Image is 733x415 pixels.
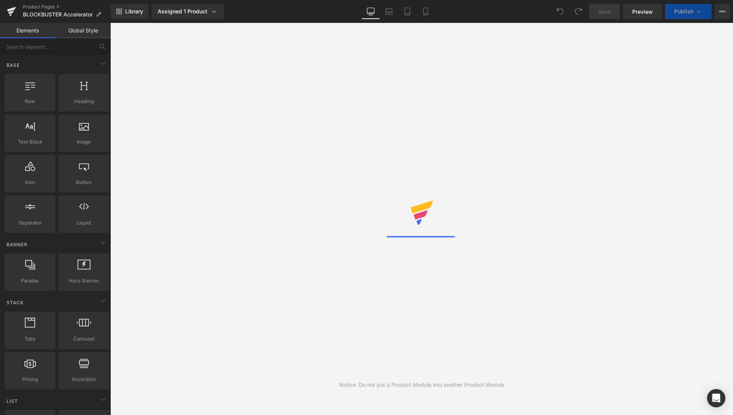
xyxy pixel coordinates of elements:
a: Mobile [417,4,435,19]
span: Separator [7,219,53,227]
a: Tablet [398,4,417,19]
button: Undo [552,4,568,19]
span: Banner [6,241,28,248]
a: New Library [111,4,149,19]
div: Assigned 1 Product [158,8,218,15]
div: Notice: Do not put a Product Module into another Product Module [339,381,504,389]
button: More [715,4,730,19]
span: Accordion [61,375,107,383]
button: Redo [571,4,586,19]
span: Stack [6,299,24,306]
span: Base [6,61,21,69]
span: Row [7,97,53,105]
span: Liquid [61,219,107,227]
span: Button [61,178,107,186]
span: Heading [61,97,107,105]
a: Laptop [380,4,398,19]
a: Preview [623,4,662,19]
span: Library [125,8,143,15]
a: Global Style [55,23,111,38]
span: Carousel [61,335,107,343]
span: Save [598,8,611,16]
span: Tabs [7,335,53,343]
span: List [6,397,19,405]
span: Preview [632,8,653,16]
span: Hero Banner [61,277,107,285]
span: BLOCKBUSTER Accelerator [23,11,93,18]
span: Pricing [7,375,53,383]
span: Image [61,138,107,146]
button: Publish [665,4,712,19]
a: Desktop [362,4,380,19]
span: Text Block [7,138,53,146]
span: Icon [7,178,53,186]
div: Open Intercom Messenger [707,389,725,407]
span: Parallax [7,277,53,285]
a: Product Pages [23,4,111,10]
span: Publish [674,8,693,15]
